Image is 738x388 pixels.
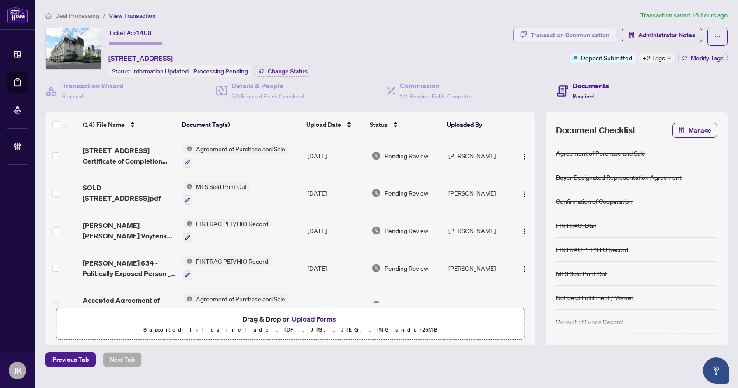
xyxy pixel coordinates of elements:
button: Logo [518,186,532,200]
span: Pending Review [385,151,428,161]
button: Next Tab [103,352,142,367]
td: [PERSON_NAME] [445,249,513,287]
td: [DATE] [304,287,367,325]
span: 3/3 Required Fields Completed [231,93,304,100]
div: Notice of Fulfillment / Waiver [556,293,633,302]
div: Status: [108,65,252,77]
th: (14) File Name [79,112,178,137]
img: Status Icon [183,144,192,154]
img: Logo [521,153,528,160]
span: Pending Review [385,226,428,235]
span: MLS Sold Print Out [192,182,251,191]
button: Previous Tab [45,352,96,367]
button: Logo [518,149,532,163]
span: Agreement of Purchase and Sale [192,144,289,154]
span: Pending Review [385,188,428,198]
button: Manage [672,123,717,138]
td: [DATE] [304,212,367,249]
img: logo [7,7,28,23]
button: Status IconFINTRAC PEP/HIO Record [183,219,272,242]
span: Accepted Agreement of Purchase and Sale.pdf [83,295,176,316]
span: solution [629,32,635,38]
span: Required [62,93,83,100]
span: Drag & Drop or [242,313,339,325]
span: [PERSON_NAME] [PERSON_NAME] Voytenkov 634 - Politically Exposed Person _ Head of International Or... [83,220,176,241]
span: Information Updated - Processing Pending [132,67,248,75]
span: Pending Review [385,263,428,273]
span: Upload Date [306,120,341,129]
td: [PERSON_NAME] [445,175,513,212]
img: Logo [521,266,528,273]
img: Document Status [371,226,381,235]
td: [PERSON_NAME] [445,137,513,175]
h4: Transaction Wizard [62,80,124,91]
div: Receipt of Funds Record [556,317,623,326]
span: Modify Tags [691,55,724,61]
button: Logo [518,224,532,238]
span: Previous Tab [52,353,89,367]
div: FINTRAC ID(s) [556,220,596,230]
span: [STREET_ADDRESS] [108,53,173,63]
th: Document Tag(s) [178,112,303,137]
img: Logo [521,303,528,310]
span: +2 Tags [643,53,665,63]
span: SOLD [STREET_ADDRESS]pdf [83,182,176,203]
td: [DATE] [304,137,367,175]
img: Document Status [371,151,381,161]
div: Agreement of Purchase and Sale [556,148,645,158]
div: FINTRAC PEP/HIO Record [556,245,628,254]
img: Status Icon [183,219,192,228]
button: Upload Forms [289,313,339,325]
button: Status IconAgreement of Purchase and Sale [183,294,289,318]
img: Status Icon [183,294,192,304]
span: ellipsis [714,34,721,40]
td: [PERSON_NAME] [445,287,513,325]
span: (14) File Name [83,120,125,129]
img: Document Status [371,188,381,198]
span: JK [14,364,22,377]
div: Ticket #: [108,28,152,38]
div: Buyer Designated Representation Agreement [556,172,682,182]
button: Logo [518,261,532,275]
img: Document Status [371,301,381,310]
div: MLS Sold Print Out [556,269,607,278]
span: Agreement of Purchase and Sale [192,294,289,304]
button: Logo [518,298,532,312]
img: IMG-C12126563_1.jpg [46,28,101,69]
p: Supported files include .PDF, .JPG, .JPEG, .PNG under 25 MB [62,325,519,335]
button: Status IconAgreement of Purchase and Sale [183,144,289,168]
span: home [45,13,52,19]
button: Transaction Communication [513,28,616,42]
button: Status IconFINTRAC PEP/HIO Record [183,256,272,280]
button: Status IconMLS Sold Print Out [183,182,251,205]
h4: Commission [400,80,472,91]
button: Change Status [255,66,311,77]
span: down [667,56,671,60]
article: Transaction saved 16 hours ago [640,10,728,21]
span: Administrator Notes [638,28,695,42]
img: Document Status [371,263,381,273]
span: [STREET_ADDRESS] Certificate of Completion DocuSign.pdf [83,145,176,166]
span: FINTRAC PEP/HIO Record [192,256,272,266]
h4: Details & People [231,80,304,91]
span: FINTRAC PEP/HIO Record [192,219,272,228]
img: Status Icon [183,182,192,191]
div: Transaction Communication [531,28,609,42]
button: Administrator Notes [622,28,702,42]
td: [DATE] [304,249,367,287]
th: Status [366,112,443,137]
span: Required [573,93,594,100]
th: Uploaded By [443,112,511,137]
span: Deposit Submitted [581,53,632,63]
span: Drag & Drop orUpload FormsSupported files include .PDF, .JPG, .JPEG, .PNG under25MB [56,308,524,340]
button: Open asap [703,357,729,384]
td: [DATE] [304,175,367,212]
span: Manage [689,123,711,137]
img: Logo [521,228,528,235]
th: Upload Date [303,112,366,137]
span: 1/1 Required Fields Completed [400,93,472,100]
span: [PERSON_NAME] 634 - Politically Exposed Person _ Head of International Organization Checklist _ R... [83,258,176,279]
li: / [103,10,105,21]
img: Logo [521,191,528,198]
span: View Transaction [109,12,156,20]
